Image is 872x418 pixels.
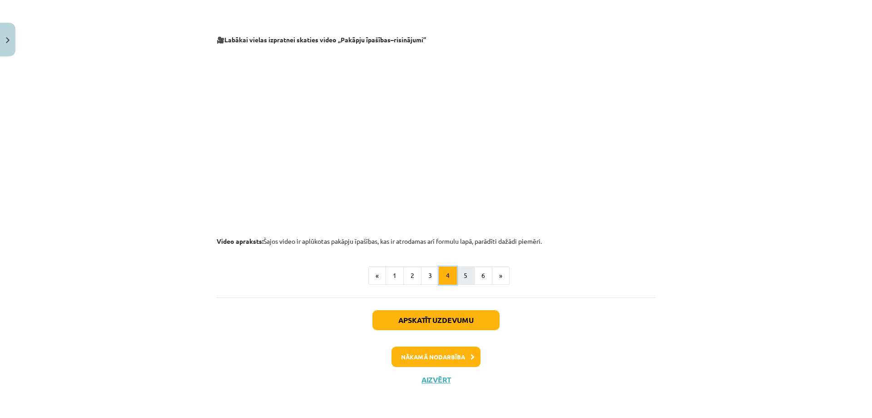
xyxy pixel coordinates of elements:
[439,267,457,285] button: 4
[217,237,655,246] p: Šajos video ir aplūkotas pakāpju īpašības, kas ir atrodamas arī formulu lapā, parādīti dažādi pie...
[421,267,439,285] button: 3
[372,310,500,330] button: Apskatīt uzdevumu
[386,267,404,285] button: 1
[217,35,655,45] p: 🎥
[394,35,426,44] b: risinājumi”
[368,267,386,285] button: «
[217,237,263,245] b: Video apraksts:
[403,267,421,285] button: 2
[391,35,394,44] strong: –
[492,267,510,285] button: »
[419,375,453,384] button: Aizvērt
[391,347,481,368] button: Nākamā nodarbība
[456,267,475,285] button: 5
[474,267,492,285] button: 6
[224,35,391,44] b: Labākai vielas izpratnei skaties video „Pakāpju īpašības
[217,267,655,285] nav: Page navigation example
[6,37,10,43] img: icon-close-lesson-0947bae3869378f0d4975bcd49f059093ad1ed9edebbc8119c70593378902aed.svg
